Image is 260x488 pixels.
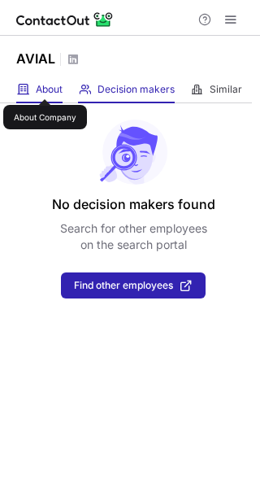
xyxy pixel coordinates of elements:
p: Search for other employees on the search portal [60,220,207,253]
button: Find other employees [61,272,206,298]
span: Decision makers [97,83,175,96]
img: ContactOut v5.3.10 [16,10,114,29]
span: Find other employees [74,280,173,291]
header: No decision makers found [52,194,215,214]
h1: AVIAL [16,49,55,68]
span: Similar [210,83,242,96]
span: About [36,83,63,96]
img: No leads found [98,120,168,185]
